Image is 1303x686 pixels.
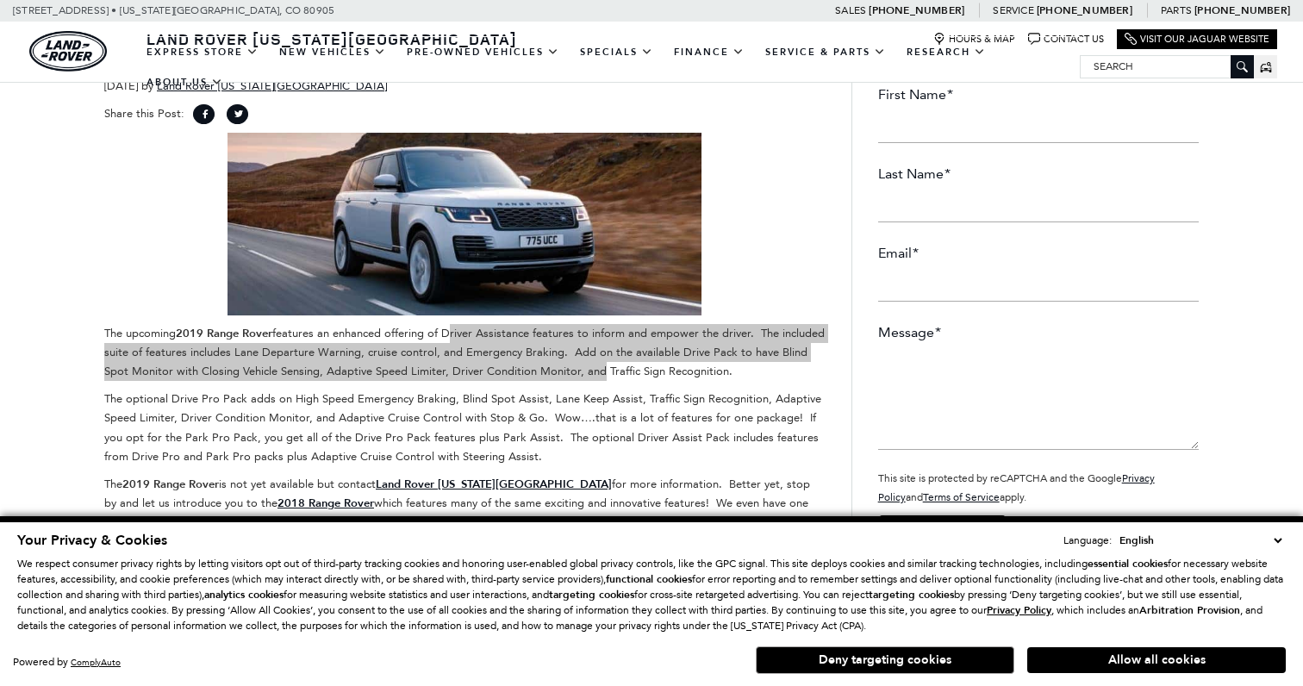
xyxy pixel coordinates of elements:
[1139,603,1240,617] strong: Arbitration Provision
[993,4,1033,16] span: Service
[104,390,826,465] p: The optional Drive Pro Pack adds on High Speed Emergency Braking, Blind Spot Assist, Lane Keep As...
[756,646,1014,674] button: Deny targeting cookies
[17,556,1286,633] p: We respect consumer privacy rights by letting visitors opt out of third-party tracking cookies an...
[923,491,1000,503] a: Terms of Service
[549,588,634,602] strong: targeting cookies
[987,603,1051,617] u: Privacy Policy
[1088,557,1168,571] strong: essential cookies
[1125,33,1269,46] a: Visit Our Jaguar Website
[878,244,919,263] label: Email
[1027,647,1286,673] button: Allow all cookies
[835,4,866,16] span: Sales
[1115,532,1286,549] select: Language Select
[570,37,664,67] a: Specials
[228,133,701,315] img: 2019 Range Rover features impressive selection of Driver Assistance Technology
[1063,535,1112,546] div: Language:
[277,496,374,511] strong: 2018 Range Rover
[122,477,219,492] strong: 2019 Range Rover
[136,28,527,49] a: Land Rover [US_STATE][GEOGRAPHIC_DATA]
[396,37,570,67] a: Pre-Owned Vehicles
[176,326,272,341] strong: 2019 Range Rover
[269,37,396,67] a: New Vehicles
[136,67,234,97] a: About Us
[933,33,1015,46] a: Hours & Map
[606,572,692,586] strong: functional cookies
[13,4,334,16] a: [STREET_ADDRESS] • [US_STATE][GEOGRAPHIC_DATA], CO 80905
[376,477,612,490] a: Land Rover [US_STATE][GEOGRAPHIC_DATA]
[878,472,1155,503] small: This site is protected by reCAPTCHA and the Google and apply.
[1161,4,1192,16] span: Parts
[869,3,964,17] a: [PHONE_NUMBER]
[878,165,951,184] label: Last Name
[168,514,265,530] strong: 2017 Range Rover
[664,37,755,67] a: Finance
[104,79,138,92] span: [DATE]
[1194,3,1290,17] a: [PHONE_NUMBER]
[755,37,896,67] a: Service & Parts
[204,588,284,602] strong: analytics cookies
[376,477,612,492] strong: Land Rover [US_STATE][GEOGRAPHIC_DATA]
[147,28,517,49] span: Land Rover [US_STATE][GEOGRAPHIC_DATA]
[277,496,374,509] a: 2018 Range Rover
[869,588,954,602] strong: targeting cookies
[896,37,996,67] a: Research
[136,37,1080,97] nav: Main Navigation
[1037,3,1132,17] a: [PHONE_NUMBER]
[104,324,826,381] p: The upcoming features an enhanced offering of Driver Assistance features to inform and empower th...
[13,657,121,668] div: Powered by
[987,604,1051,616] a: Privacy Policy
[29,31,107,72] img: Land Rover
[136,37,269,67] a: EXPRESS STORE
[17,531,167,550] span: Your Privacy & Cookies
[104,104,826,133] div: Share this Post:
[71,657,121,668] a: ComplyAuto
[1081,56,1253,77] input: Search
[1028,33,1104,46] a: Contact Us
[878,323,941,342] label: Message
[29,31,107,72] a: land-rover
[104,475,826,532] p: The is not yet available but contact for more information. Better yet, stop by and let us introdu...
